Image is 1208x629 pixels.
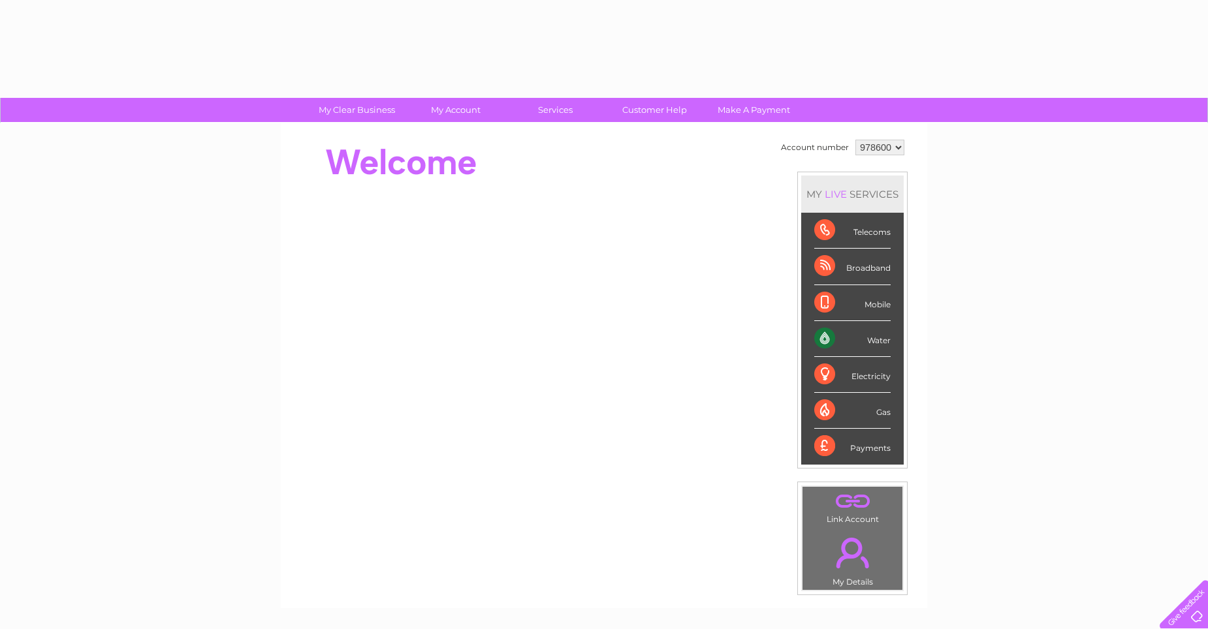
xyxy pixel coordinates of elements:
a: Customer Help [601,98,708,122]
div: LIVE [822,188,850,200]
a: My Account [402,98,510,122]
td: My Details [802,527,903,591]
div: Telecoms [814,213,891,249]
td: Account number [778,136,852,159]
td: Link Account [802,486,903,527]
div: Broadband [814,249,891,284]
a: My Clear Business [303,98,411,122]
div: Gas [814,393,891,429]
a: . [806,490,899,513]
a: . [806,530,899,575]
div: Water [814,321,891,357]
a: Make A Payment [700,98,808,122]
div: Mobile [814,285,891,321]
a: Services [501,98,609,122]
div: MY SERVICES [801,176,904,213]
div: Electricity [814,357,891,393]
div: Payments [814,429,891,464]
